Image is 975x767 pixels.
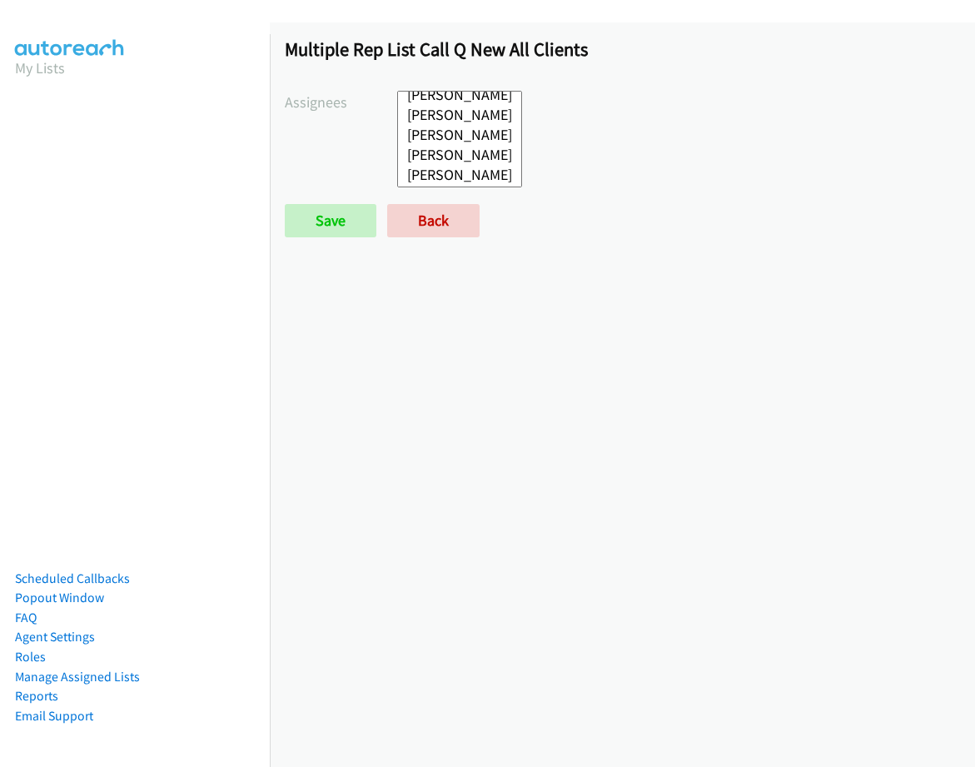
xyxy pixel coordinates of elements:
a: My Lists [15,58,65,77]
input: Save [285,204,376,237]
a: FAQ [15,610,37,625]
a: Popout Window [15,590,104,605]
option: [PERSON_NAME] [405,165,514,185]
h1: Multiple Rep List Call Q New All Clients [285,37,960,61]
option: [PERSON_NAME] [405,125,514,145]
option: [PERSON_NAME] [405,185,514,205]
option: [PERSON_NAME] [405,145,514,165]
a: Email Support [15,708,93,724]
a: Reports [15,688,58,704]
a: Roles [15,649,46,665]
a: Manage Assigned Lists [15,669,140,685]
a: Scheduled Callbacks [15,570,130,586]
option: [PERSON_NAME] [405,85,514,105]
a: Agent Settings [15,629,95,645]
label: Assignees [285,91,397,113]
option: [PERSON_NAME] [405,105,514,125]
a: Back [387,204,480,237]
